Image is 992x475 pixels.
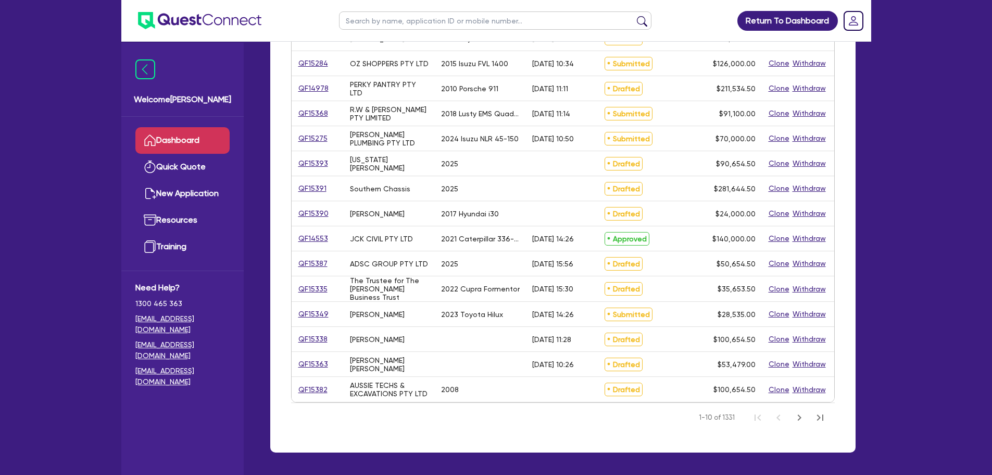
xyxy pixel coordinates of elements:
div: [US_STATE][PERSON_NAME] [350,155,429,172]
button: Withdraw [792,358,826,370]
input: Search by name, application ID or mobile number... [339,11,651,30]
a: [EMAIL_ADDRESS][DOMAIN_NAME] [135,339,230,361]
span: 1-10 of 1331 [699,412,735,423]
button: Clone [768,283,790,295]
button: Clone [768,157,790,169]
span: $28,535.00 [718,310,756,319]
a: QF15391 [298,182,327,194]
a: QF14978 [298,82,329,94]
div: 2025 [441,260,458,268]
span: Drafted [605,257,643,271]
img: quick-quote [144,161,156,173]
a: [EMAIL_ADDRESS][DOMAIN_NAME] [135,366,230,387]
div: [DATE] 10:26 [532,360,574,369]
button: Withdraw [792,57,826,69]
span: $126,000.00 [713,59,756,68]
button: Withdraw [792,157,826,169]
span: $50,654.50 [717,260,756,268]
div: [DATE] 11:11 [532,84,568,93]
button: Clone [768,57,790,69]
a: Training [135,234,230,260]
button: Withdraw [792,82,826,94]
div: [DATE] 10:50 [532,135,574,143]
a: QF15349 [298,308,329,320]
div: 2024 Isuzu NLR 45-150 [441,135,519,143]
div: Southern Chassis [350,185,410,193]
button: Clone [768,132,790,144]
button: Clone [768,208,790,220]
button: Clone [768,384,790,396]
a: Resources [135,207,230,234]
span: $140,000.00 [712,235,756,243]
div: [PERSON_NAME] PLUMBING PTY LTD [350,130,429,147]
a: QF15335 [298,283,328,295]
a: QF15368 [298,107,329,119]
img: icon-menu-close [135,59,155,79]
a: [EMAIL_ADDRESS][DOMAIN_NAME] [135,313,230,335]
span: $211,534.50 [717,84,756,93]
div: 2025 [441,160,458,168]
div: [PERSON_NAME] [PERSON_NAME] [350,356,429,373]
div: ADSC GROUP PTY LTD [350,260,428,268]
div: AUSSIE TECHS & EXCAVATIONS PTY LTD [350,381,429,398]
div: [DATE] 11:14 [532,109,570,118]
button: Withdraw [792,107,826,119]
div: [DATE] 10:34 [532,59,574,68]
div: PERKY PANTRY PTY LTD [350,80,429,97]
div: JCK CIVIL PTY LTD [350,235,413,243]
span: Welcome [PERSON_NAME] [134,93,231,106]
a: QF15284 [298,57,329,69]
img: training [144,240,156,253]
div: OZ SHOPPERS PTY LTD [350,59,429,68]
span: $100,654.50 [713,385,756,394]
span: Drafted [605,333,643,346]
div: [DATE] 14:26 [532,310,574,319]
div: The Trustee for The [PERSON_NAME] Business Trust [350,276,429,301]
span: $91,100.00 [719,109,756,118]
div: 2025 [441,185,458,193]
span: $90,654.50 [716,160,756,168]
a: QF15363 [298,358,329,370]
button: Clone [768,182,790,194]
img: quest-connect-logo-blue [138,12,261,29]
div: [PERSON_NAME] [350,310,405,319]
span: Submitted [605,107,652,120]
button: Clone [768,107,790,119]
span: Drafted [605,182,643,196]
span: Drafted [605,82,643,95]
img: resources [144,214,156,226]
button: Withdraw [792,233,826,245]
div: [PERSON_NAME] [350,335,405,344]
span: $53,479.00 [718,360,756,369]
a: QF15275 [298,132,328,144]
div: 2022 Cupra Formentor [441,285,520,293]
button: First Page [747,407,768,428]
button: Clone [768,82,790,94]
div: [PERSON_NAME] [350,210,405,218]
div: 2010 Porsche 911 [441,84,498,93]
a: QF15382 [298,384,328,396]
a: Return To Dashboard [737,11,838,31]
a: Dropdown toggle [840,7,867,34]
span: Submitted [605,132,652,145]
div: 2008 [441,385,459,394]
div: 2017 Hyundai i30 [441,210,499,218]
button: Withdraw [792,333,826,345]
button: Withdraw [792,132,826,144]
button: Withdraw [792,308,826,320]
span: $35,653.50 [718,285,756,293]
a: Quick Quote [135,154,230,180]
button: Withdraw [792,208,826,220]
button: Previous Page [768,407,789,428]
div: 2018 Lusty EMS Quad dog Trailer [441,109,520,118]
div: R.W & [PERSON_NAME] PTY LIMITED [350,105,429,122]
button: Clone [768,308,790,320]
span: Approved [605,232,649,246]
a: Dashboard [135,127,230,154]
a: QF15393 [298,157,329,169]
span: Submitted [605,308,652,321]
span: Drafted [605,282,643,296]
div: [DATE] 11:28 [532,335,571,344]
a: QF14553 [298,233,329,245]
span: Submitted [605,57,652,70]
